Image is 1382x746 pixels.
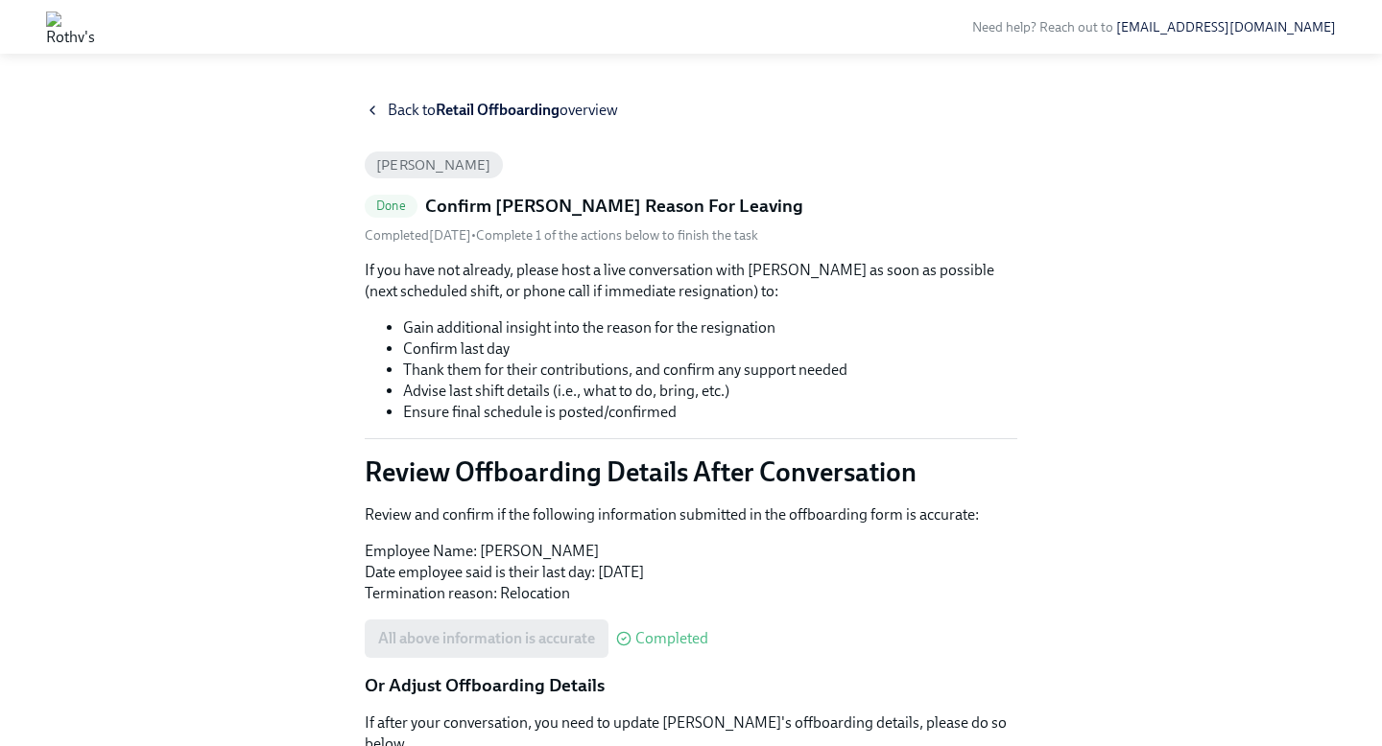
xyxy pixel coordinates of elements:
span: Need help? Reach out to [972,19,1336,35]
p: Review and confirm if the following information submitted in the offboarding form is accurate: [365,504,1017,525]
a: Back toRetail Offboardingoverview [365,100,1017,121]
li: Thank them for their contributions, and confirm any support needed [403,360,1017,381]
p: If you have not already, please host a live conversation with [PERSON_NAME] as soon as possible (... [365,260,1017,302]
div: • Complete 1 of the actions below to finish the task [365,226,758,245]
p: Or Adjust Offboarding Details [365,673,1017,698]
p: Employee Name: [PERSON_NAME] Date employee said is their last day: [DATE] Termination reason: Rel... [365,541,1017,604]
span: Done [365,198,417,213]
p: Review Offboarding Details After Conversation [365,455,1017,489]
h5: Confirm [PERSON_NAME] Reason For Leaving [425,194,803,219]
li: Ensure final schedule is posted/confirmed [403,402,1017,423]
span: [PERSON_NAME] [365,158,503,173]
strong: Retail Offboarding [436,101,560,119]
img: Rothy's [46,12,95,42]
span: Back to overview [388,100,618,121]
li: Gain additional insight into the reason for the resignation [403,317,1017,338]
span: Completed [635,631,708,646]
span: Tuesday, August 19th 2025, 3:53 pm [365,227,471,244]
li: Confirm last day [403,338,1017,360]
li: Advise last shift details (i.e., what to do, bring, etc.) [403,381,1017,402]
a: [EMAIL_ADDRESS][DOMAIN_NAME] [1116,19,1336,35]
